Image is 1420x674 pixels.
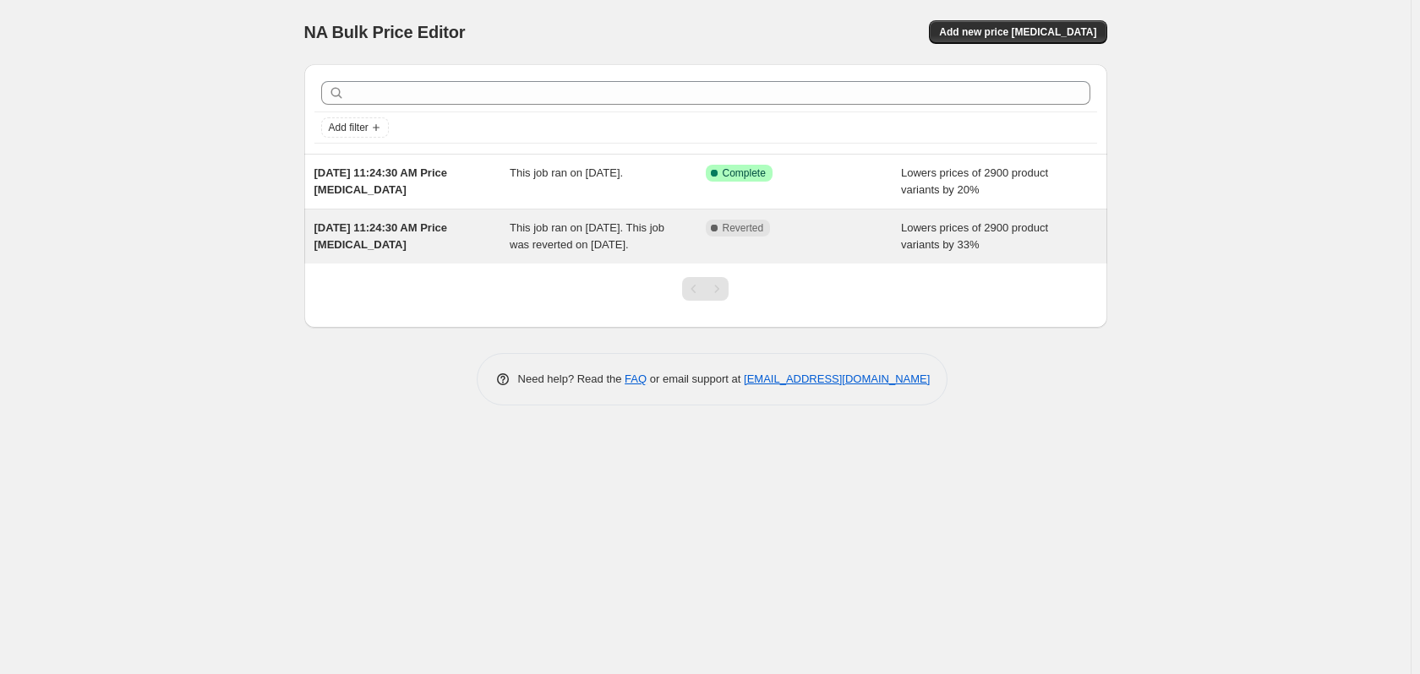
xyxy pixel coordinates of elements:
span: Lowers prices of 2900 product variants by 20% [901,166,1048,196]
nav: Pagination [682,277,729,301]
span: Add new price [MEDICAL_DATA] [939,25,1096,39]
span: [DATE] 11:24:30 AM Price [MEDICAL_DATA] [314,166,448,196]
a: [EMAIL_ADDRESS][DOMAIN_NAME] [744,372,930,385]
span: Need help? Read the [518,372,625,385]
button: Add filter [321,117,389,138]
span: [DATE] 11:24:30 AM Price [MEDICAL_DATA] [314,221,448,251]
span: or email support at [647,372,744,385]
span: NA Bulk Price Editor [304,23,466,41]
span: This job ran on [DATE]. [510,166,623,179]
span: This job ran on [DATE]. This job was reverted on [DATE]. [510,221,664,251]
span: Reverted [723,221,764,235]
a: FAQ [625,372,647,385]
button: Add new price [MEDICAL_DATA] [929,20,1106,44]
span: Complete [723,166,766,180]
span: Add filter [329,121,369,134]
span: Lowers prices of 2900 product variants by 33% [901,221,1048,251]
